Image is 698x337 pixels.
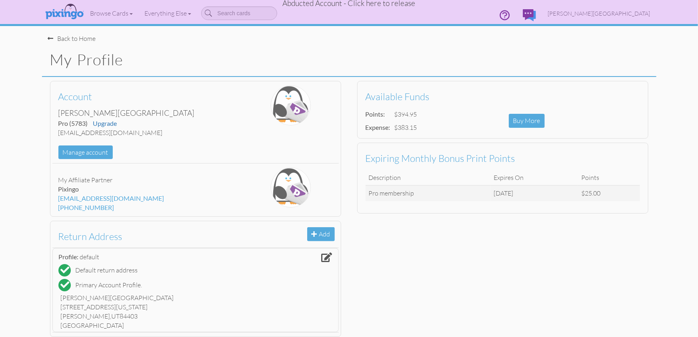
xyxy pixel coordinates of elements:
div: [PERSON_NAME][GEOGRAPHIC_DATA] [61,293,330,303]
div: [EMAIL_ADDRESS][DOMAIN_NAME] [58,128,237,137]
td: Expires On [490,170,578,186]
a: Everything Else [139,3,197,23]
div: Buy More [509,114,545,128]
img: comments.svg [523,9,536,21]
div: [GEOGRAPHIC_DATA] [61,321,330,330]
td: $25.00 [578,186,640,201]
td: [DATE] [490,186,578,201]
div: Pixingo [58,185,237,194]
div: [PHONE_NUMBER] [58,203,237,212]
h3: Account [58,91,231,102]
td: $394.95 [392,108,419,121]
div: Primary Account Profile. [76,280,142,290]
td: Pro membership [366,186,491,201]
span: (5783) [70,119,88,127]
img: pixingo-penguin.png [271,167,311,208]
div: [PERSON_NAME], 84403 [61,312,330,321]
strong: Points: [366,110,385,118]
div: [EMAIL_ADDRESS][DOMAIN_NAME] [58,194,237,203]
td: Points [578,170,640,186]
button: Manage account [58,145,113,159]
a: [PERSON_NAME][GEOGRAPHIC_DATA] [542,3,656,24]
a: Browse Cards [84,3,139,23]
td: $383.15 [392,121,419,134]
strong: Expense: [366,123,390,131]
img: pixingo logo [43,2,86,22]
span: UT [112,312,120,320]
span: [PERSON_NAME][GEOGRAPHIC_DATA] [548,10,650,17]
h3: Return Address [58,231,327,242]
div: [PERSON_NAME][GEOGRAPHIC_DATA] [58,108,237,119]
span: Profile: [59,253,79,260]
td: Description [366,170,491,186]
div: Default return address [76,266,138,275]
h3: Expiring Monthly Bonus Print Points [366,153,634,163]
div: Back to Home [48,34,96,43]
input: Search cards [201,6,277,20]
div: My Affiliate Partner [58,176,237,185]
span: default [80,253,100,261]
span: Pro [58,119,88,127]
h3: Available Funds [366,91,634,102]
h1: My Profile [50,51,656,68]
div: [STREET_ADDRESS][US_STATE] [61,303,330,312]
button: Add [307,227,335,241]
img: pixingo-penguin.png [271,85,311,125]
nav-back: Home [48,26,650,43]
a: Upgrade [93,119,117,127]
